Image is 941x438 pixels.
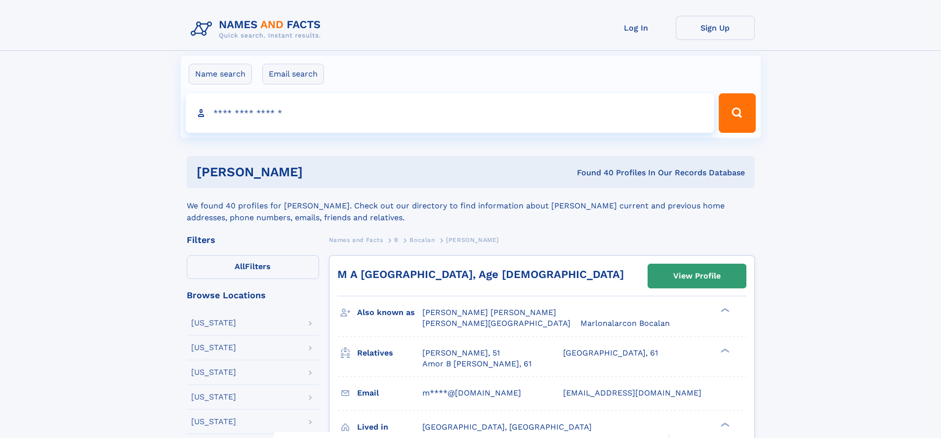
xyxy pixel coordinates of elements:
span: Marlonalarcon Bocalan [580,319,670,328]
input: search input [186,93,715,133]
div: View Profile [673,265,721,287]
a: [GEOGRAPHIC_DATA], 61 [563,348,658,358]
a: Log In [597,16,676,40]
div: Browse Locations [187,291,319,300]
label: Name search [189,64,252,84]
label: Email search [262,64,324,84]
div: ❯ [718,307,730,314]
h1: [PERSON_NAME] [197,166,440,178]
a: View Profile [648,264,746,288]
div: [US_STATE] [191,393,236,401]
a: Sign Up [676,16,755,40]
span: [PERSON_NAME] [446,237,499,243]
img: Logo Names and Facts [187,16,329,42]
h3: Email [357,385,422,401]
div: ❯ [718,347,730,354]
h3: Lived in [357,419,422,436]
div: [US_STATE] [191,319,236,327]
div: [US_STATE] [191,418,236,426]
div: We found 40 profiles for [PERSON_NAME]. Check out our directory to find information about [PERSON... [187,188,755,224]
h3: Also known as [357,304,422,321]
h3: Relatives [357,345,422,361]
span: All [235,262,245,271]
div: [US_STATE] [191,344,236,352]
a: M A [GEOGRAPHIC_DATA], Age [DEMOGRAPHIC_DATA] [337,268,624,280]
span: [GEOGRAPHIC_DATA], [GEOGRAPHIC_DATA] [422,422,592,432]
a: Amor B [PERSON_NAME], 61 [422,358,532,369]
span: Bocalan [409,237,435,243]
div: ❯ [718,421,730,428]
a: Bocalan [409,234,435,246]
span: [PERSON_NAME] [PERSON_NAME] [422,308,556,317]
a: [PERSON_NAME], 51 [422,348,500,358]
div: Filters [187,236,319,244]
a: B [394,234,399,246]
button: Search Button [719,93,755,133]
div: [US_STATE] [191,368,236,376]
label: Filters [187,255,319,279]
div: Found 40 Profiles In Our Records Database [440,167,745,178]
a: Names and Facts [329,234,383,246]
span: [EMAIL_ADDRESS][DOMAIN_NAME] [563,388,701,398]
span: [PERSON_NAME][GEOGRAPHIC_DATA] [422,319,571,328]
span: B [394,237,399,243]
